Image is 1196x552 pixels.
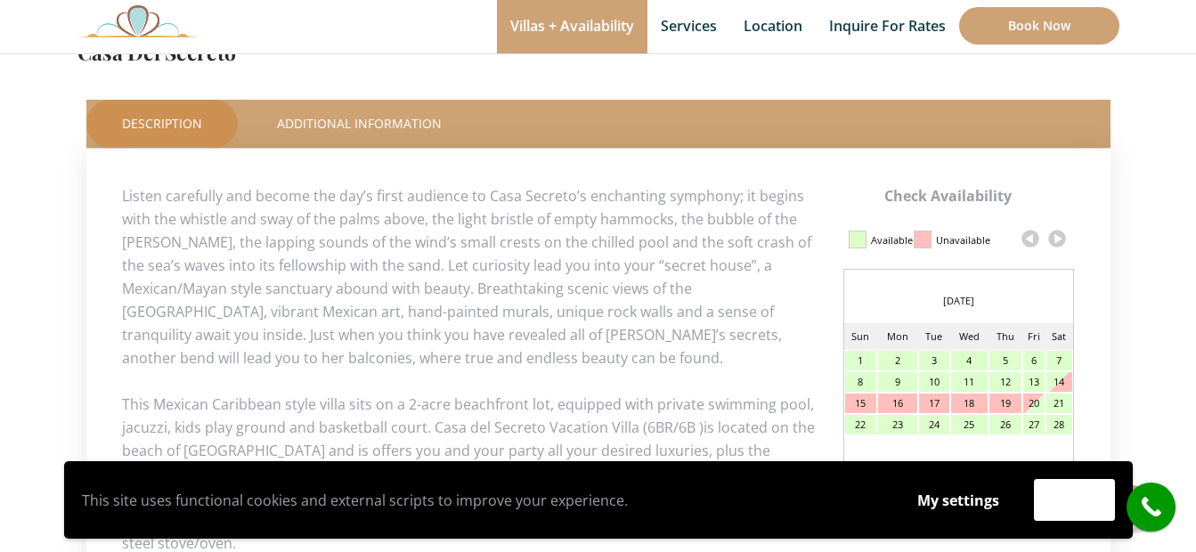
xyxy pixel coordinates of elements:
[241,100,477,148] a: Additional Information
[951,415,988,434] div: 25
[845,394,877,413] div: 15
[1023,394,1045,413] div: 20
[951,394,988,413] div: 18
[845,415,877,434] div: 22
[878,394,916,413] div: 16
[1046,351,1071,370] div: 7
[878,415,916,434] div: 23
[919,415,949,434] div: 24
[989,394,1021,413] div: 19
[122,184,1075,369] p: Listen carefully and become the day’s first audience to Casa Secreto’s enchanting symphony; it be...
[844,288,1073,314] div: [DATE]
[989,323,1022,350] td: Thu
[82,487,883,514] p: This site uses functional cookies and external scripts to improve your experience.
[1045,323,1072,350] td: Sat
[989,351,1021,370] div: 5
[1023,372,1045,392] div: 13
[900,480,1016,521] button: My settings
[77,4,199,37] img: Awesome Logo
[1034,479,1115,521] button: Accept
[951,351,988,370] div: 4
[959,7,1119,45] a: Book Now
[918,323,950,350] td: Tue
[86,100,238,148] a: Description
[1023,415,1045,434] div: 27
[871,225,913,256] div: Available
[877,323,917,350] td: Mon
[936,225,990,256] div: Unavailable
[878,351,916,370] div: 2
[989,415,1021,434] div: 26
[845,351,877,370] div: 1
[1131,487,1171,527] i: call
[950,323,989,350] td: Wed
[1022,323,1045,350] td: Fri
[845,372,877,392] div: 8
[878,372,916,392] div: 9
[1127,483,1176,532] a: call
[951,372,988,392] div: 11
[919,372,949,392] div: 10
[1046,372,1071,392] div: 14
[844,323,878,350] td: Sun
[989,372,1021,392] div: 12
[919,351,949,370] div: 3
[1046,415,1071,434] div: 28
[1046,394,1071,413] div: 21
[1023,351,1045,370] div: 6
[919,394,949,413] div: 17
